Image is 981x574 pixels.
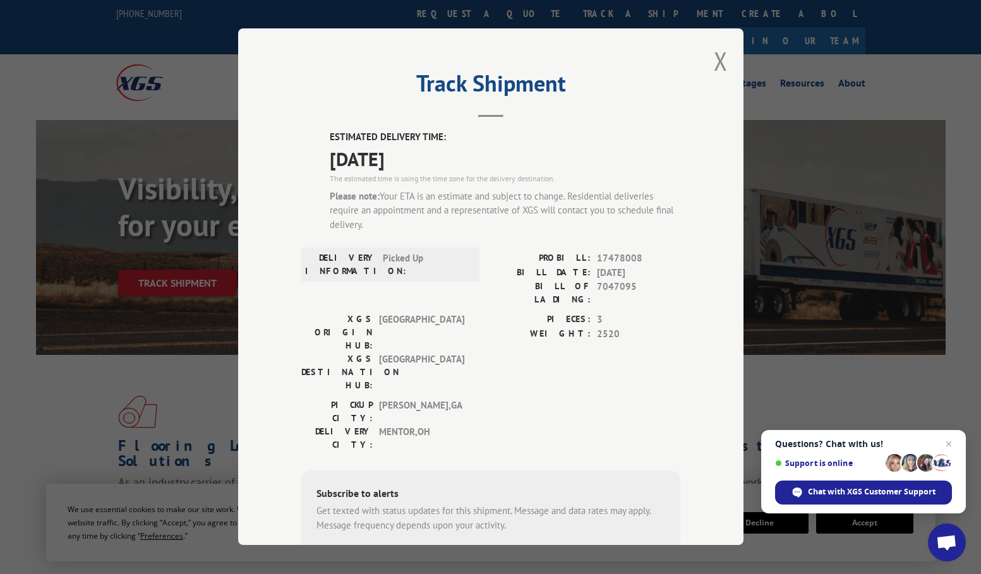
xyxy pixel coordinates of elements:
[330,173,680,184] div: The estimated time is using the time zone for the delivery destination.
[330,145,680,173] span: [DATE]
[775,458,881,468] span: Support is online
[305,252,376,278] label: DELIVERY INFORMATION:
[301,313,373,353] label: XGS ORIGIN HUB:
[928,523,966,561] div: Open chat
[379,426,464,452] span: MENTOR , OH
[808,486,936,498] span: Chat with XGS Customer Support
[316,486,665,505] div: Subscribe to alerts
[383,252,468,278] span: Picked Up
[379,399,464,426] span: [PERSON_NAME] , GA
[316,505,665,533] div: Get texted with status updates for this shipment. Message and data rates may apply. Message frequ...
[597,266,680,280] span: [DATE]
[597,252,680,266] span: 17478008
[597,327,680,342] span: 2520
[301,426,373,452] label: DELIVERY CITY:
[714,44,728,78] button: Close modal
[491,327,591,342] label: WEIGHT:
[491,313,591,328] label: PIECES:
[330,190,380,202] strong: Please note:
[379,353,464,393] span: [GEOGRAPHIC_DATA]
[301,75,680,99] h2: Track Shipment
[597,313,680,328] span: 3
[491,252,591,266] label: PROBILL:
[301,353,373,393] label: XGS DESTINATION HUB:
[775,481,952,505] div: Chat with XGS Customer Support
[491,266,591,280] label: BILL DATE:
[379,313,464,353] span: [GEOGRAPHIC_DATA]
[301,399,373,426] label: PICKUP CITY:
[330,189,680,232] div: Your ETA is an estimate and subject to change. Residential deliveries require an appointment and ...
[491,280,591,307] label: BILL OF LADING:
[597,280,680,307] span: 7047095
[941,436,956,451] span: Close chat
[775,439,952,449] span: Questions? Chat with us!
[330,131,680,145] label: ESTIMATED DELIVERY TIME:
